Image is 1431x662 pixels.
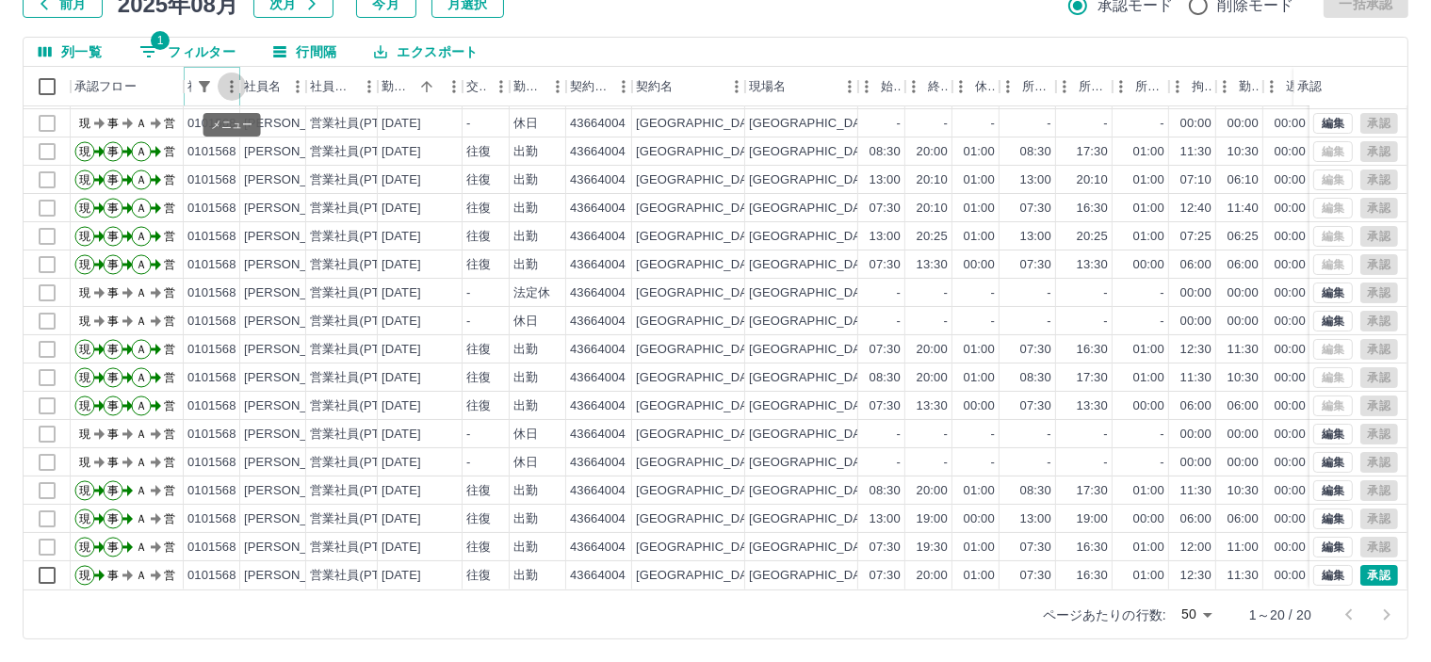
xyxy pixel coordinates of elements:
[1239,67,1260,106] div: 勤務
[1077,369,1108,387] div: 17:30
[244,397,347,415] div: [PERSON_NAME]
[636,115,766,133] div: [GEOGRAPHIC_DATA]
[513,284,550,302] div: 法定休
[897,115,901,133] div: -
[136,343,147,356] text: Ａ
[79,343,90,356] text: 現
[136,258,147,271] text: Ａ
[136,230,147,243] text: Ａ
[310,341,409,359] div: 営業社員(PT契約)
[244,67,281,106] div: 社員名
[964,256,995,274] div: 00:00
[107,173,119,186] text: 事
[164,202,175,215] text: 営
[1133,143,1164,161] div: 01:00
[636,200,766,218] div: [GEOGRAPHIC_DATA]
[1079,67,1109,106] div: 所定終業
[1169,67,1216,106] div: 拘束
[466,313,470,331] div: -
[1275,284,1306,302] div: 00:00
[107,258,119,271] text: 事
[466,200,491,218] div: 往復
[944,284,948,302] div: -
[107,230,119,243] text: 事
[244,143,347,161] div: [PERSON_NAME]
[466,397,491,415] div: 往復
[1113,67,1169,106] div: 所定休憩
[566,67,632,106] div: 契約コード
[513,171,538,189] div: 出勤
[1048,284,1051,302] div: -
[187,228,236,246] div: 0101568
[1216,67,1263,106] div: 勤務
[513,115,538,133] div: 休日
[187,313,236,331] div: 0101568
[244,228,347,246] div: [PERSON_NAME]
[1228,200,1259,218] div: 11:40
[1180,228,1211,246] div: 07:25
[79,315,90,328] text: 現
[244,115,347,133] div: [PERSON_NAME]
[466,228,491,246] div: 往復
[310,143,409,161] div: 営業社員(PT契約)
[1313,283,1353,303] button: 編集
[1275,228,1306,246] div: 00:00
[1020,171,1051,189] div: 13:00
[164,173,175,186] text: 営
[636,67,673,106] div: 契約名
[870,256,901,274] div: 07:30
[513,228,538,246] div: 出勤
[466,115,470,133] div: -
[74,67,137,106] div: 承認フロー
[164,371,175,384] text: 営
[952,67,1000,106] div: 休憩
[570,67,610,106] div: 契約コード
[284,73,312,101] button: メニュー
[897,284,901,302] div: -
[570,143,626,161] div: 43664004
[1133,200,1164,218] div: 01:00
[79,173,90,186] text: 現
[1000,67,1056,106] div: 所定開始
[187,171,236,189] div: 0101568
[1275,115,1306,133] div: 00:00
[1161,313,1164,331] div: -
[749,369,1043,387] div: [GEOGRAPHIC_DATA][PERSON_NAME]学童保育所
[870,171,901,189] div: 13:00
[1313,452,1353,473] button: 編集
[310,171,409,189] div: 営業社員(PT契約)
[244,171,347,189] div: [PERSON_NAME]
[1313,311,1353,331] button: 編集
[306,67,378,106] div: 社員区分
[1180,115,1211,133] div: 00:00
[1313,537,1353,557] button: 編集
[1133,256,1164,274] div: 00:00
[107,315,119,328] text: 事
[487,73,515,101] button: メニュー
[570,341,626,359] div: 43664004
[258,38,351,66] button: 行間隔
[1104,313,1108,331] div: -
[1275,143,1306,161] div: 00:00
[1275,369,1306,387] div: 00:00
[1297,67,1322,106] div: 承認
[636,369,766,387] div: [GEOGRAPHIC_DATA]
[382,341,421,359] div: [DATE]
[749,341,1043,359] div: [GEOGRAPHIC_DATA][PERSON_NAME]学童保育所
[1228,115,1259,133] div: 00:00
[513,143,538,161] div: 出勤
[1056,67,1113,106] div: 所定終業
[164,343,175,356] text: 営
[991,313,995,331] div: -
[107,145,119,158] text: 事
[164,315,175,328] text: 営
[382,171,421,189] div: [DATE]
[964,200,995,218] div: 01:00
[636,341,766,359] div: [GEOGRAPHIC_DATA]
[240,67,306,106] div: 社員名
[203,113,261,137] div: メニュー
[164,230,175,243] text: 営
[1228,341,1259,359] div: 11:30
[870,200,901,218] div: 07:30
[1133,341,1164,359] div: 01:00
